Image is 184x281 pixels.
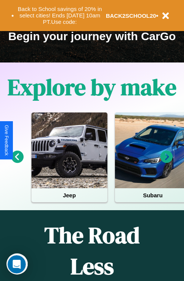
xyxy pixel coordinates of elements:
div: Open Intercom Messenger [3,3,141,24]
h1: Explore by make [8,72,176,103]
h4: Jeep [31,188,107,202]
button: Back to School savings of 20% in select cities! Ends [DATE] 10am PT.Use code: [14,4,106,27]
iframe: Intercom live chat discovery launcher [6,253,28,275]
iframe: Intercom live chat [8,255,26,273]
b: BACK2SCHOOL20 [106,12,156,19]
div: Give Feedback [4,125,9,156]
